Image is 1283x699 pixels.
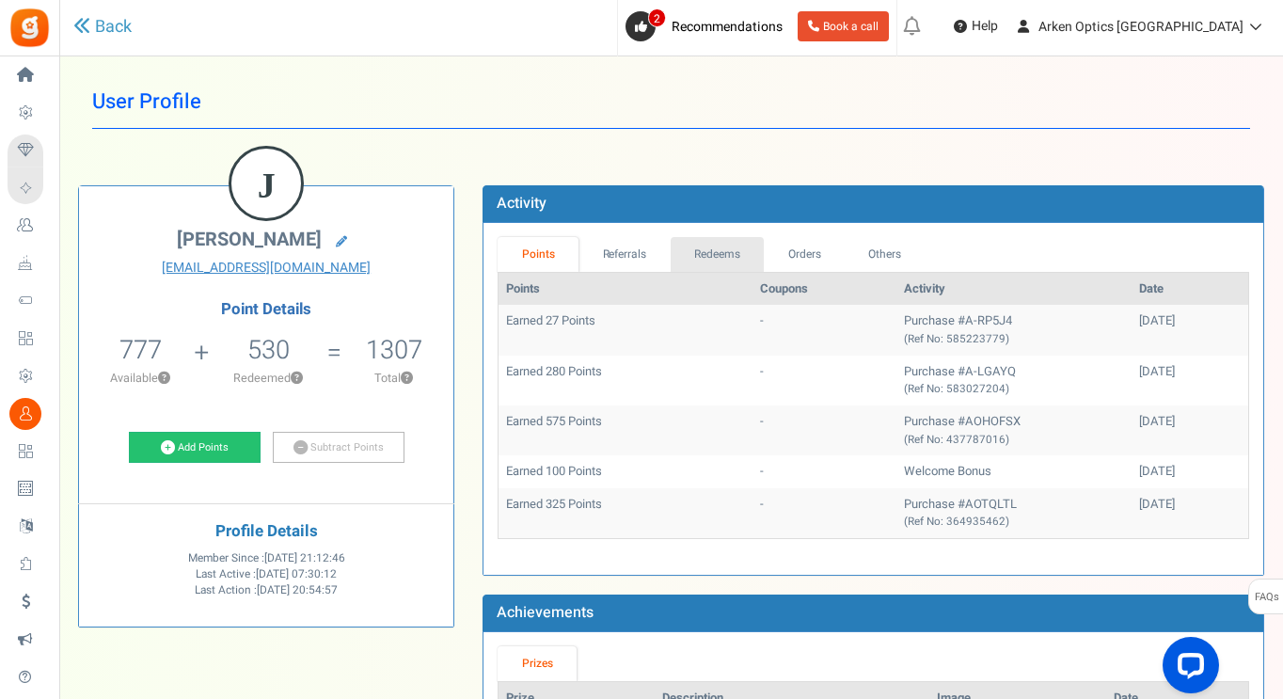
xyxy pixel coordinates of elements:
td: Earned 280 Points [499,356,752,405]
figcaption: J [231,149,301,222]
td: Earned 575 Points [499,405,752,455]
small: (Ref No: 364935462) [904,514,1009,530]
h1: User Profile [92,75,1250,129]
h5: 1307 [366,336,422,364]
th: Date [1132,273,1248,306]
td: Welcome Bonus [896,455,1132,488]
p: Redeemed [212,370,325,387]
td: - [752,356,896,405]
span: Member Since : [188,550,345,566]
a: Add Points [129,432,261,464]
small: (Ref No: 585223779) [904,331,1009,347]
span: Arken Optics [GEOGRAPHIC_DATA] [1038,17,1243,37]
td: Purchase #A-LGAYQ [896,356,1132,405]
span: [DATE] 20:54:57 [257,582,338,598]
span: Recommendations [672,17,783,37]
span: 777 [119,331,162,369]
a: Referrals [578,237,671,272]
h5: 530 [247,336,290,364]
span: [DATE] 07:30:12 [256,566,337,582]
span: [DATE] 21:12:46 [264,550,345,566]
span: 2 [648,8,666,27]
div: [DATE] [1139,496,1241,514]
td: Earned 100 Points [499,455,752,488]
td: Purchase #A-RP5J4 [896,305,1132,355]
a: Others [845,237,926,272]
td: Earned 325 Points [499,488,752,538]
button: ? [401,373,413,385]
td: - [752,488,896,538]
td: Purchase #AOTQLTL [896,488,1132,538]
th: Coupons [752,273,896,306]
td: Earned 27 Points [499,305,752,355]
td: - [752,455,896,488]
h4: Point Details [79,301,453,318]
small: (Ref No: 437787016) [904,432,1009,448]
a: Book a call [798,11,889,41]
img: Gratisfaction [8,7,51,49]
a: Points [498,237,578,272]
a: Help [946,11,1006,41]
p: Total [344,370,445,387]
span: Help [967,17,998,36]
span: Last Action : [195,582,338,598]
p: Available [88,370,193,387]
th: Activity [896,273,1132,306]
small: (Ref No: 583027204) [904,381,1009,397]
a: Subtract Points [273,432,404,464]
span: Last Active : [196,566,337,582]
td: - [752,405,896,455]
a: Prizes [498,646,577,681]
div: [DATE] [1139,463,1241,481]
h4: Profile Details [93,523,439,541]
th: Points [499,273,752,306]
a: [EMAIL_ADDRESS][DOMAIN_NAME] [93,259,439,278]
span: FAQs [1254,580,1279,615]
a: Orders [764,237,845,272]
a: Redeems [671,237,765,272]
b: Achievements [497,601,594,624]
b: Activity [497,192,546,214]
button: ? [291,373,303,385]
td: Purchase #AOHOFSX [896,405,1132,455]
div: [DATE] [1139,413,1241,431]
button: ? [158,373,170,385]
span: [PERSON_NAME] [177,226,322,253]
td: - [752,305,896,355]
div: [DATE] [1139,312,1241,330]
a: 2 Recommendations [626,11,790,41]
div: [DATE] [1139,363,1241,381]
